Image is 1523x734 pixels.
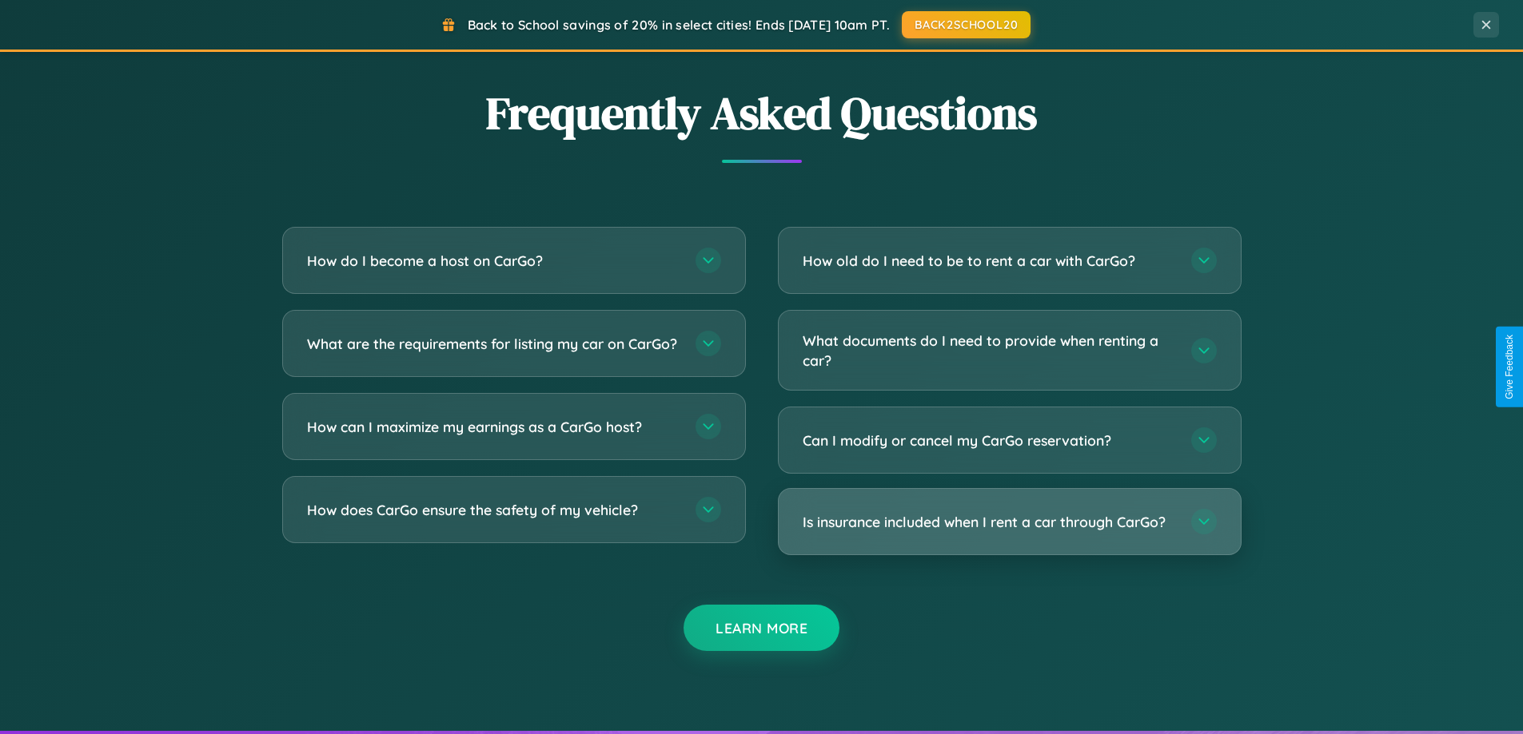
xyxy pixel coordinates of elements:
[902,11,1031,38] button: BACK2SCHOOL20
[282,82,1242,144] h2: Frequently Asked Questions
[684,605,839,651] button: Learn More
[307,334,680,354] h3: What are the requirements for listing my car on CarGo?
[307,500,680,520] h3: How does CarGo ensure the safety of my vehicle?
[1504,335,1515,399] div: Give Feedback
[803,512,1175,532] h3: Is insurance included when I rent a car through CarGo?
[803,430,1175,450] h3: Can I modify or cancel my CarGo reservation?
[468,17,890,33] span: Back to School savings of 20% in select cities! Ends [DATE] 10am PT.
[803,251,1175,271] h3: How old do I need to be to rent a car with CarGo?
[307,417,680,437] h3: How can I maximize my earnings as a CarGo host?
[307,251,680,271] h3: How do I become a host on CarGo?
[803,331,1175,370] h3: What documents do I need to provide when renting a car?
